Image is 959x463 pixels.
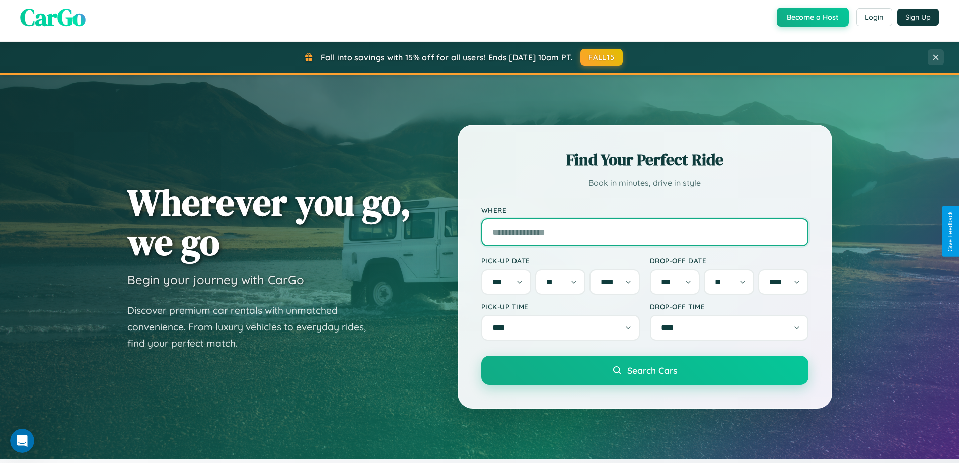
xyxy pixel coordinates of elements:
button: Sign Up [897,9,939,26]
label: Drop-off Date [650,256,808,265]
h3: Begin your journey with CarGo [127,272,304,287]
label: Drop-off Time [650,302,808,311]
label: Pick-up Date [481,256,640,265]
label: Where [481,206,808,214]
span: Search Cars [627,365,677,376]
iframe: Intercom live chat [10,429,34,453]
div: Give Feedback [947,211,954,252]
button: Login [856,8,892,26]
h1: Wherever you go, we go [127,182,411,262]
span: CarGo [20,1,86,34]
button: FALL15 [580,49,623,66]
p: Discover premium car rentals with unmatched convenience. From luxury vehicles to everyday rides, ... [127,302,379,352]
h2: Find Your Perfect Ride [481,149,808,171]
p: Book in minutes, drive in style [481,176,808,190]
button: Become a Host [777,8,849,27]
button: Search Cars [481,356,808,385]
span: Fall into savings with 15% off for all users! Ends [DATE] 10am PT. [321,52,573,62]
label: Pick-up Time [481,302,640,311]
